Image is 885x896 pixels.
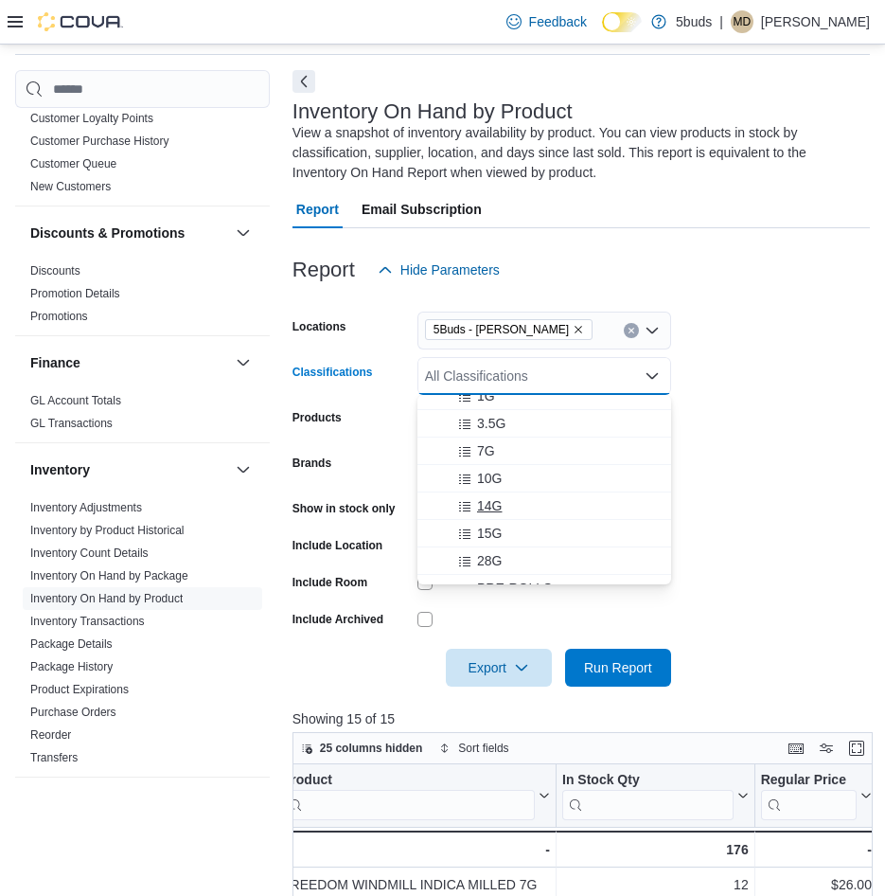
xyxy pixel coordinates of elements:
button: Hide Parameters [370,251,507,289]
label: Classifications [292,365,373,380]
button: Regular Price [760,772,871,820]
button: Finance [232,351,255,374]
h3: Inventory [30,460,90,479]
button: Discounts & Promotions [232,222,255,244]
label: Include Archived [292,612,383,627]
button: 15G [417,520,671,547]
p: Showing 15 of 15 [292,709,878,728]
span: Reorder [30,727,71,743]
div: - [760,838,871,861]
div: $26.00 [760,873,871,896]
span: Customer Loyalty Points [30,111,153,126]
a: Package History [30,660,113,673]
button: In Stock Qty [562,772,749,820]
label: Brands [292,456,331,471]
a: GL Account Totals [30,394,121,407]
span: Inventory by Product Historical [30,523,185,538]
label: Show in stock only [292,501,396,516]
div: View a snapshot of inventory availability by product. You can view products in stock by classific... [292,123,860,183]
span: 14G [477,496,502,515]
a: Customer Loyalty Points [30,112,153,125]
h3: Discounts & Promotions [30,224,185,242]
span: 28G [477,551,502,570]
span: GL Account Totals [30,393,121,408]
a: Inventory On Hand by Package [30,569,188,582]
div: In Stock Qty [562,772,734,790]
img: Cova [38,12,123,31]
div: Product [282,772,535,820]
div: - [281,838,550,861]
span: Dark Mode [602,32,603,33]
div: 176 [562,838,749,861]
a: Transfers [30,751,78,764]
h3: Finance [30,353,80,372]
div: Finance [15,389,270,442]
button: 1G [417,383,671,410]
button: PRE-ROLLS [417,575,671,602]
button: Enter fullscreen [845,737,868,760]
a: Discounts [30,264,80,278]
span: Inventory Count Details [30,546,149,561]
span: 1G [477,386,495,405]
button: Close list of options [645,368,660,384]
button: 25 columns hidden [293,737,431,760]
a: New Customers [30,180,111,193]
button: 10G [417,465,671,493]
span: Report [296,190,339,228]
span: 10G [477,469,502,488]
a: Reorder [30,728,71,742]
button: Run Report [565,649,671,687]
span: Product Expirations [30,682,129,697]
button: Next [292,70,315,93]
a: Inventory by Product Historical [30,524,185,537]
label: Products [292,410,342,425]
span: Purchase Orders [30,705,116,720]
button: 7G [417,438,671,465]
div: Inventory [15,496,270,777]
div: FREEDOM WINDMILL INDICA MILLED 7G [282,873,550,896]
span: Inventory On Hand by Product [30,591,183,606]
button: Inventory [232,458,255,481]
span: Feedback [529,12,587,31]
label: Locations [292,319,346,334]
a: Promotion Details [30,287,120,300]
a: Inventory Transactions [30,615,145,628]
p: [PERSON_NAME] [761,10,870,33]
button: Product [282,772,550,820]
button: Export [446,649,552,687]
span: Discounts [30,263,80,278]
button: 14G [417,493,671,520]
span: Promotion Details [30,286,120,301]
input: Dark Mode [602,12,642,32]
h3: Report [292,259,355,281]
span: PRE-ROLLS [477,579,552,598]
button: Keyboard shortcuts [785,737,807,760]
h3: Inventory On Hand by Product [292,100,573,123]
span: Promotions [30,309,88,324]
a: Package Details [30,637,113,651]
a: Purchase Orders [30,706,116,719]
button: Clear input [624,323,639,338]
button: 28G [417,547,671,575]
span: Inventory On Hand by Package [30,568,188,583]
a: Inventory On Hand by Product [30,592,183,605]
div: Product [282,772,535,790]
span: Hide Parameters [400,260,500,279]
span: Package History [30,659,113,674]
span: 3.5G [477,414,505,433]
label: Include Room [292,575,367,590]
div: Regular Price [760,772,856,820]
span: 5Buds - Regina [425,319,593,340]
div: Discounts & Promotions [15,260,270,335]
a: Feedback [499,3,594,41]
span: GL Transactions [30,416,113,431]
button: Open list of options [645,323,660,338]
span: Transfers [30,750,78,765]
span: 15G [477,524,502,543]
div: Regular Price [760,772,856,790]
span: Customer Purchase History [30,134,169,149]
a: Customer Purchase History [30,134,169,148]
a: Inventory Adjustments [30,501,142,514]
span: Inventory Adjustments [30,500,142,515]
span: Run Report [584,658,652,677]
